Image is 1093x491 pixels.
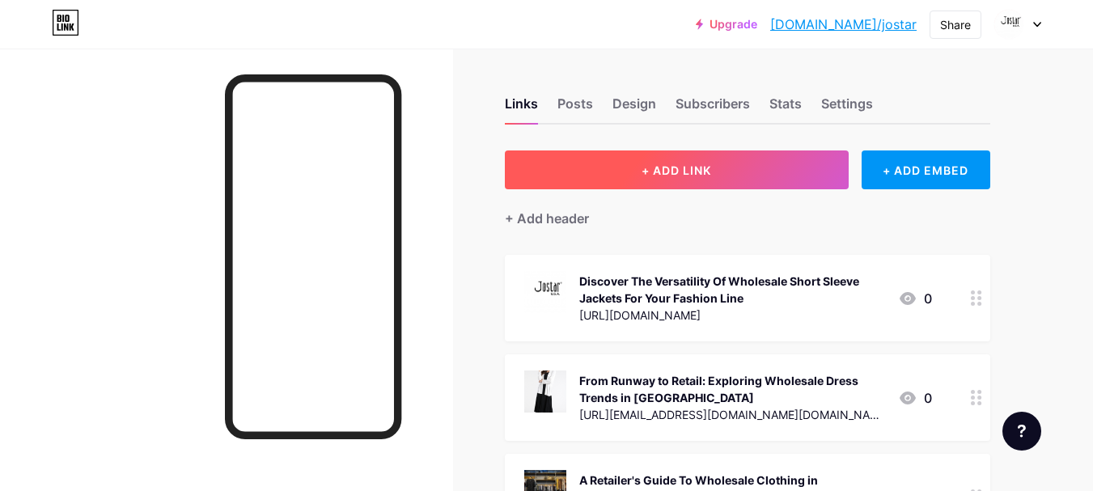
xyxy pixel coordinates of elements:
[579,273,885,307] div: Discover The Versatility Of Wholesale Short Sleeve Jackets For Your Fashion Line
[26,42,39,55] img: website_grey.svg
[524,271,566,313] img: Discover The Versatility Of Wholesale Short Sleeve Jackets For Your Fashion Line
[898,289,932,308] div: 0
[862,150,990,189] div: + ADD EMBED
[44,94,57,107] img: tab_domain_overview_orange.svg
[770,15,917,34] a: [DOMAIN_NAME]/jostar
[505,94,538,123] div: Links
[612,94,656,123] div: Design
[579,406,885,423] div: [URL][EMAIL_ADDRESS][DOMAIN_NAME][DOMAIN_NAME]
[557,94,593,123] div: Posts
[821,94,873,123] div: Settings
[505,150,849,189] button: + ADD LINK
[993,9,1024,40] img: Jostar
[642,163,711,177] span: + ADD LINK
[505,209,589,228] div: + Add header
[579,372,885,406] div: From Runway to Retail: Exploring Wholesale Dress Trends in [GEOGRAPHIC_DATA]
[940,16,971,33] div: Share
[769,94,802,123] div: Stats
[61,95,145,106] div: Domain Overview
[42,42,178,55] div: Domain: [DOMAIN_NAME]
[579,307,885,324] div: [URL][DOMAIN_NAME]
[26,26,39,39] img: logo_orange.svg
[696,18,757,31] a: Upgrade
[898,388,932,408] div: 0
[179,95,273,106] div: Keywords by Traffic
[676,94,750,123] div: Subscribers
[161,94,174,107] img: tab_keywords_by_traffic_grey.svg
[524,370,566,413] img: From Runway to Retail: Exploring Wholesale Dress Trends in LA
[45,26,79,39] div: v 4.0.25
